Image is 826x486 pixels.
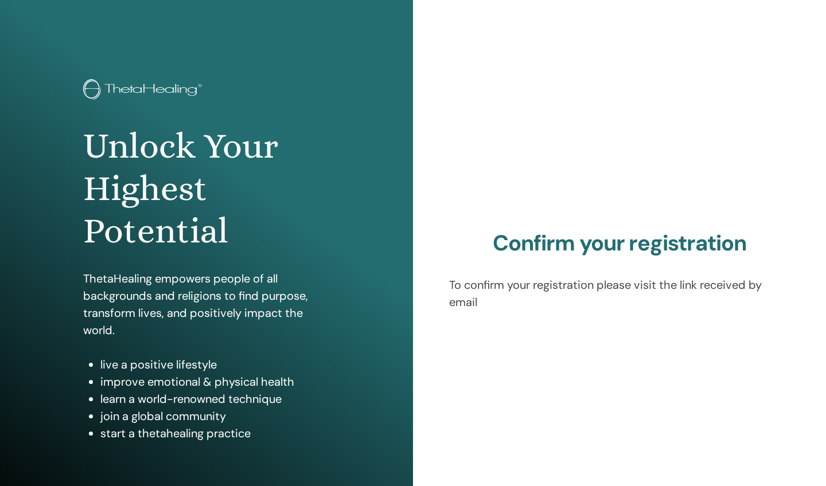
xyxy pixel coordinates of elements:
[100,356,330,373] li: live a positive lifestyle
[449,276,790,311] p: To confirm your registration please visit the link received by email
[83,125,330,253] h1: Unlock Your Highest Potential
[100,373,330,390] li: improve emotional & physical health
[100,407,330,425] li: join a global community
[83,270,330,339] p: ThetaHealing empowers people of all backgrounds and religions to find purpose, transform lives, a...
[100,390,330,407] li: learn a world-renowned technique
[449,230,790,257] h2: Confirm your registration
[100,425,330,442] li: start a thetahealing practice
